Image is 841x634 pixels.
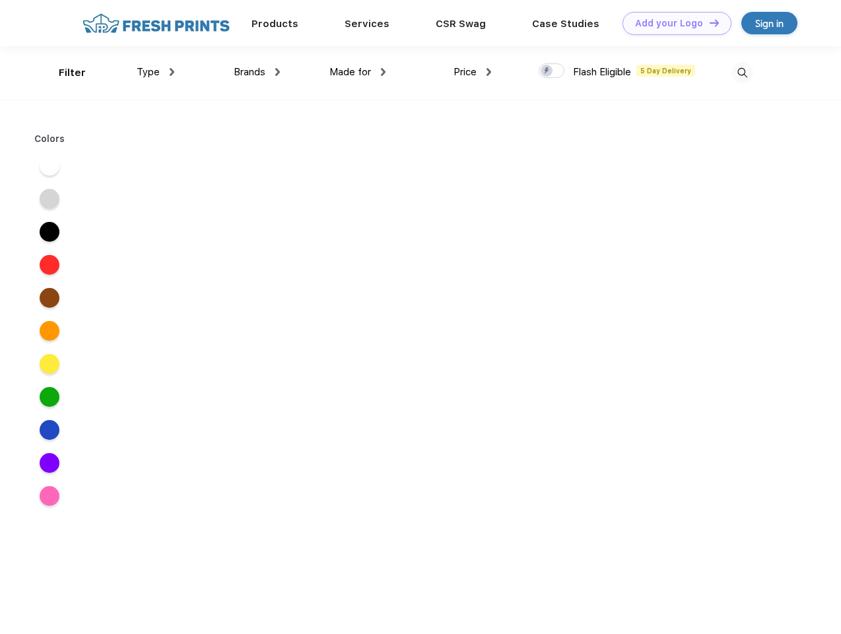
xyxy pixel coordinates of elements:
img: dropdown.png [275,68,280,76]
a: Sign in [741,12,797,34]
div: Colors [24,132,75,146]
img: dropdown.png [170,68,174,76]
span: Type [137,66,160,78]
img: fo%20logo%202.webp [79,12,234,35]
span: Brands [234,66,265,78]
img: desktop_search.svg [731,62,753,84]
span: Flash Eligible [573,66,631,78]
div: Sign in [755,16,784,31]
img: dropdown.png [487,68,491,76]
a: Products [252,18,298,30]
span: Price [454,66,477,78]
img: DT [710,19,719,26]
img: dropdown.png [381,68,386,76]
span: Made for [329,66,371,78]
div: Filter [59,65,86,81]
div: Add your Logo [635,18,703,29]
span: 5 Day Delivery [636,65,695,77]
